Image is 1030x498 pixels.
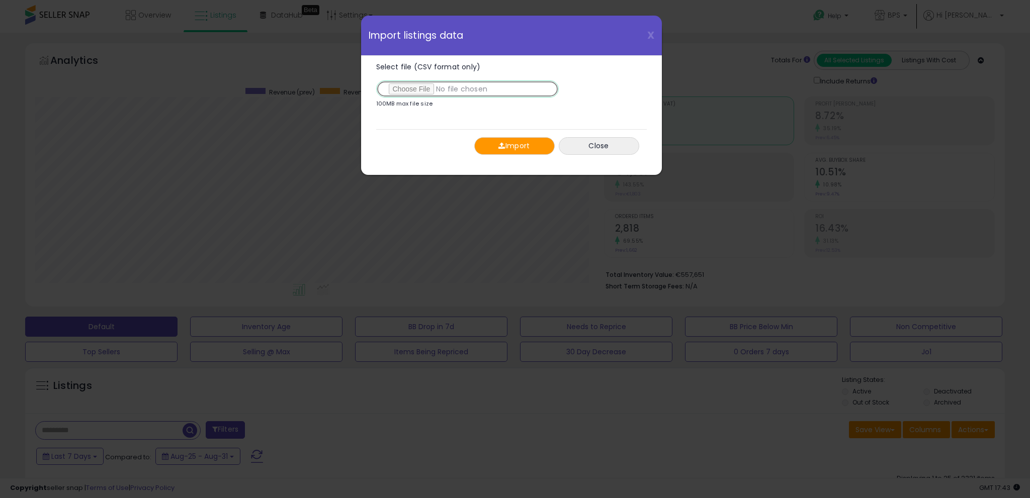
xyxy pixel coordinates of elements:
button: Import [474,137,555,155]
p: 100MB max file size [376,101,433,107]
span: X [647,28,654,42]
span: Select file (CSV format only) [376,62,481,72]
span: Import listings data [369,31,464,40]
button: Close [559,137,639,155]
